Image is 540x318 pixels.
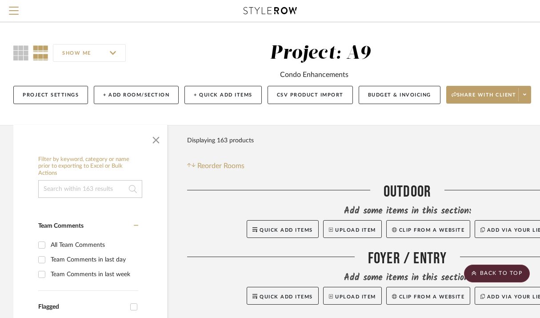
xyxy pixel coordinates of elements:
[359,86,440,104] button: Budget & Invoicing
[386,287,470,305] button: Clip from a website
[247,287,319,305] button: Quick Add Items
[38,223,84,229] span: Team Comments
[94,86,179,104] button: + Add Room/Section
[452,92,516,105] span: Share with client
[184,86,262,104] button: + Quick Add Items
[323,287,382,305] button: Upload Item
[51,253,136,267] div: Team Comments in last day
[187,132,254,149] div: Displaying 163 products
[280,69,348,80] div: Condo Enhancements
[386,220,470,238] button: Clip from a website
[323,220,382,238] button: Upload Item
[187,161,244,171] button: Reorder Rooms
[260,228,313,233] span: Quick Add Items
[38,156,142,177] h6: Filter by keyword, category or name prior to exporting to Excel or Bulk Actions
[13,86,88,104] button: Project Settings
[51,267,136,282] div: Team Comments in last week
[247,220,319,238] button: Quick Add Items
[147,129,165,147] button: Close
[446,86,532,104] button: Share with client
[51,238,136,252] div: All Team Comments
[268,86,353,104] button: CSV Product Import
[38,303,126,311] div: Flagged
[464,265,530,282] scroll-to-top-button: BACK TO TOP
[270,44,371,63] div: Project: A9
[197,161,244,171] span: Reorder Rooms
[260,294,313,299] span: Quick Add Items
[38,180,142,198] input: Search within 163 results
